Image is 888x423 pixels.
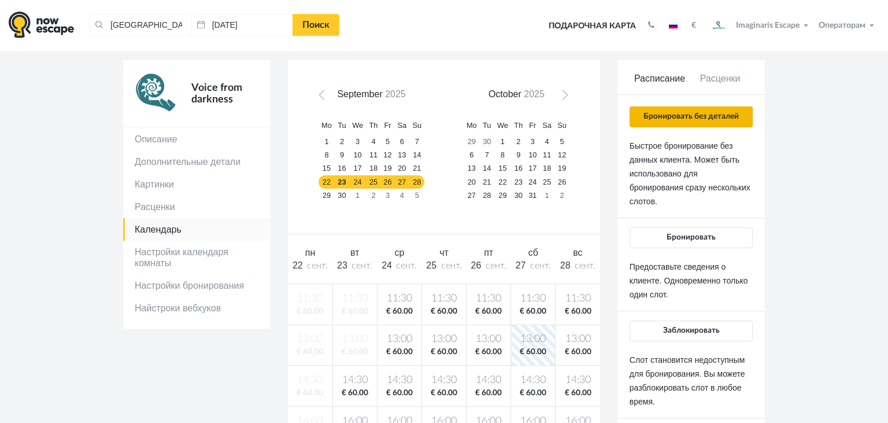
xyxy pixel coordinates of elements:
[381,162,395,175] a: 19
[575,261,595,270] span: сент.
[90,14,191,36] input: Город или название квеста
[526,162,539,175] a: 17
[464,175,480,189] a: 20
[123,241,271,274] a: Настройки календаря комнаты
[123,196,271,218] a: Расценки
[469,347,508,358] span: € 60.00
[293,260,303,270] span: 22
[123,297,271,319] a: Найстроки вебхуков
[366,149,380,162] a: 11
[409,135,424,149] a: 7
[464,149,480,162] a: 6
[381,189,395,202] a: 3
[630,321,753,341] button: Заблокировать
[469,306,508,317] span: € 60.00
[123,150,271,173] a: Дополнительные детали
[511,162,526,175] a: 16
[513,347,553,358] span: € 60.00
[480,189,494,202] a: 28
[464,189,480,202] a: 27
[394,135,409,149] a: 6
[9,11,74,38] img: logo
[381,149,395,162] a: 12
[494,189,512,202] a: 29
[558,373,598,388] span: 14:30
[338,121,346,130] span: Tuesday
[539,162,554,175] a: 18
[335,149,349,162] a: 9
[663,326,720,334] span: Заблокировать
[516,260,526,270] span: 27
[630,260,753,301] p: Предоставьте сведения о клиенте. Одновременно только один слот.
[335,135,349,149] a: 2
[630,106,753,127] button: Бронировать без деталей
[513,332,553,347] span: 13:00
[554,162,569,175] a: 19
[349,189,367,202] a: 1
[686,20,702,31] button: €
[480,149,494,162] a: 7
[380,332,419,347] span: 13:00
[469,332,508,347] span: 13:00
[529,121,536,130] span: Friday
[319,149,335,162] a: 8
[335,162,349,175] a: 16
[630,139,753,208] p: Быстрое бронирование без данных клиента. Может быть использовано для бронирования сразу нескольки...
[494,135,512,149] a: 1
[424,306,464,317] span: € 60.00
[366,162,380,175] a: 18
[539,189,554,202] a: 1
[123,274,271,297] a: Настройки бронирования
[123,173,271,196] a: Картинки
[380,373,419,388] span: 14:30
[630,353,753,409] p: Слот становится недоступным для бронирования. Вы можете разблокировать слот в любое время.
[513,306,553,317] span: € 60.00
[317,89,334,106] a: Prev
[366,175,380,189] a: 25
[396,261,417,270] span: сент.
[630,72,690,95] a: Расписание
[349,162,367,175] a: 17
[489,89,521,99] span: October
[539,175,554,189] a: 25
[526,189,539,202] a: 31
[384,121,391,130] span: Friday
[558,93,568,102] span: Next
[483,121,491,130] span: Tuesday
[511,175,526,189] a: 23
[528,248,538,258] span: сб
[350,248,359,258] span: вт
[554,149,569,162] a: 12
[480,162,494,175] a: 14
[554,89,571,106] a: Next
[424,347,464,358] span: € 60.00
[337,260,347,270] span: 23
[524,89,545,99] span: 2025
[554,189,569,202] a: 2
[513,292,553,306] span: 11:30
[467,121,477,130] span: Monday
[398,121,407,130] span: Saturday
[441,261,462,270] span: сент.
[335,373,375,388] span: 14:30
[469,373,508,388] span: 14:30
[293,14,339,36] a: Поиск
[471,260,482,270] span: 26
[691,21,696,30] strong: €
[380,292,419,306] span: 11:30
[380,347,419,358] span: € 60.00
[424,332,464,347] span: 13:00
[123,128,271,150] a: Описание
[530,261,551,270] span: сент.
[380,388,419,399] span: € 60.00
[394,162,409,175] a: 20
[394,248,404,258] span: ср
[191,14,293,36] input: Дата
[494,162,512,175] a: 15
[321,121,332,130] span: Monday
[513,373,553,388] span: 14:30
[557,121,567,130] span: Sunday
[424,292,464,306] span: 11:30
[319,175,335,189] a: 22
[558,347,598,358] span: € 60.00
